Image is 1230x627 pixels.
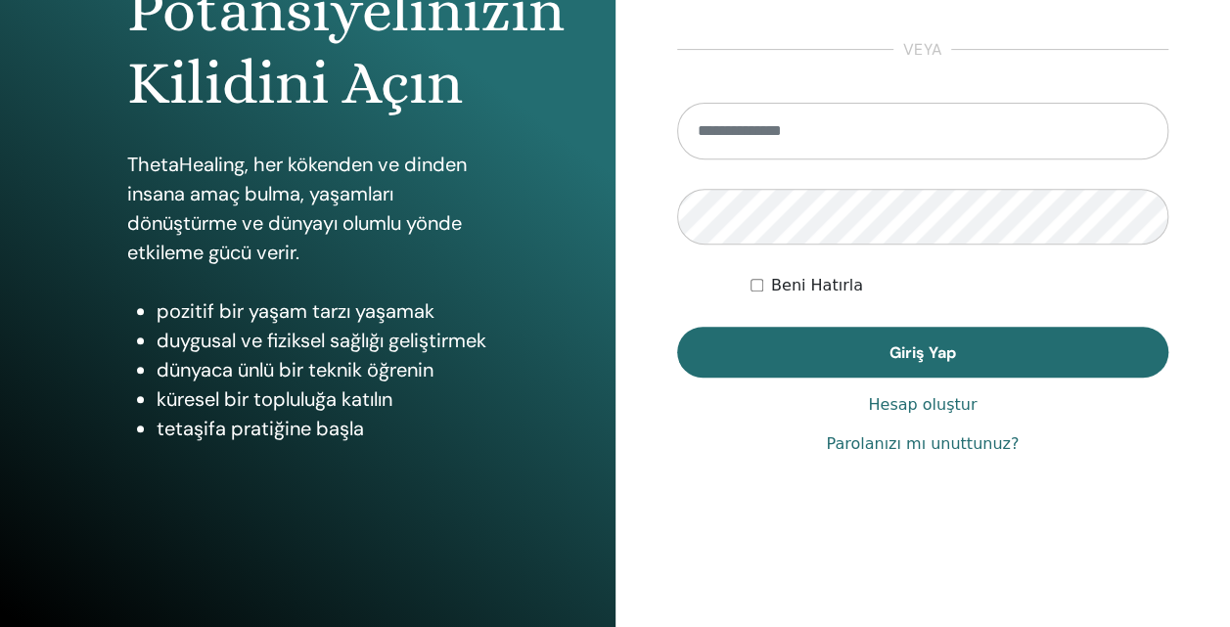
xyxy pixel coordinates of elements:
[826,432,1019,456] a: Parolanızı mı unuttunuz?
[157,326,488,355] li: duygusal ve fiziksel sağlığı geliştirmek
[157,414,488,443] li: tetaşifa pratiğine başla
[893,38,951,62] span: veya
[157,296,488,326] li: pozitif bir yaşam tarzı yaşamak
[889,342,956,363] span: Giriş Yap
[157,384,488,414] li: küresel bir topluluğa katılın
[157,355,488,384] li: dünyaca ünlü bir teknik öğrenin
[751,274,1168,297] div: Keep me authenticated indefinitely or until I manually logout
[127,150,488,267] p: ThetaHealing, her kökenden ve dinden insana amaç bulma, yaşamları dönüştürme ve dünyayı olumlu yö...
[677,327,1169,378] button: Giriş Yap
[868,393,977,417] a: Hesap oluştur
[771,274,863,297] label: Beni Hatırla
